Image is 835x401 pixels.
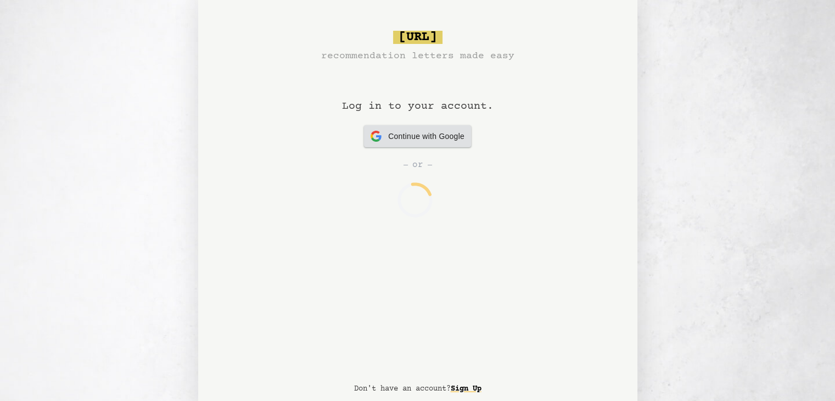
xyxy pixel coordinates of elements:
[321,48,514,64] h3: recommendation letters made easy
[364,125,471,147] button: Continue with Google
[354,383,481,394] p: Don't have an account?
[451,380,481,398] a: Sign Up
[393,31,442,44] span: [URL]
[388,131,464,142] span: Continue with Google
[342,64,494,125] h1: Log in to your account.
[412,158,423,171] span: or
